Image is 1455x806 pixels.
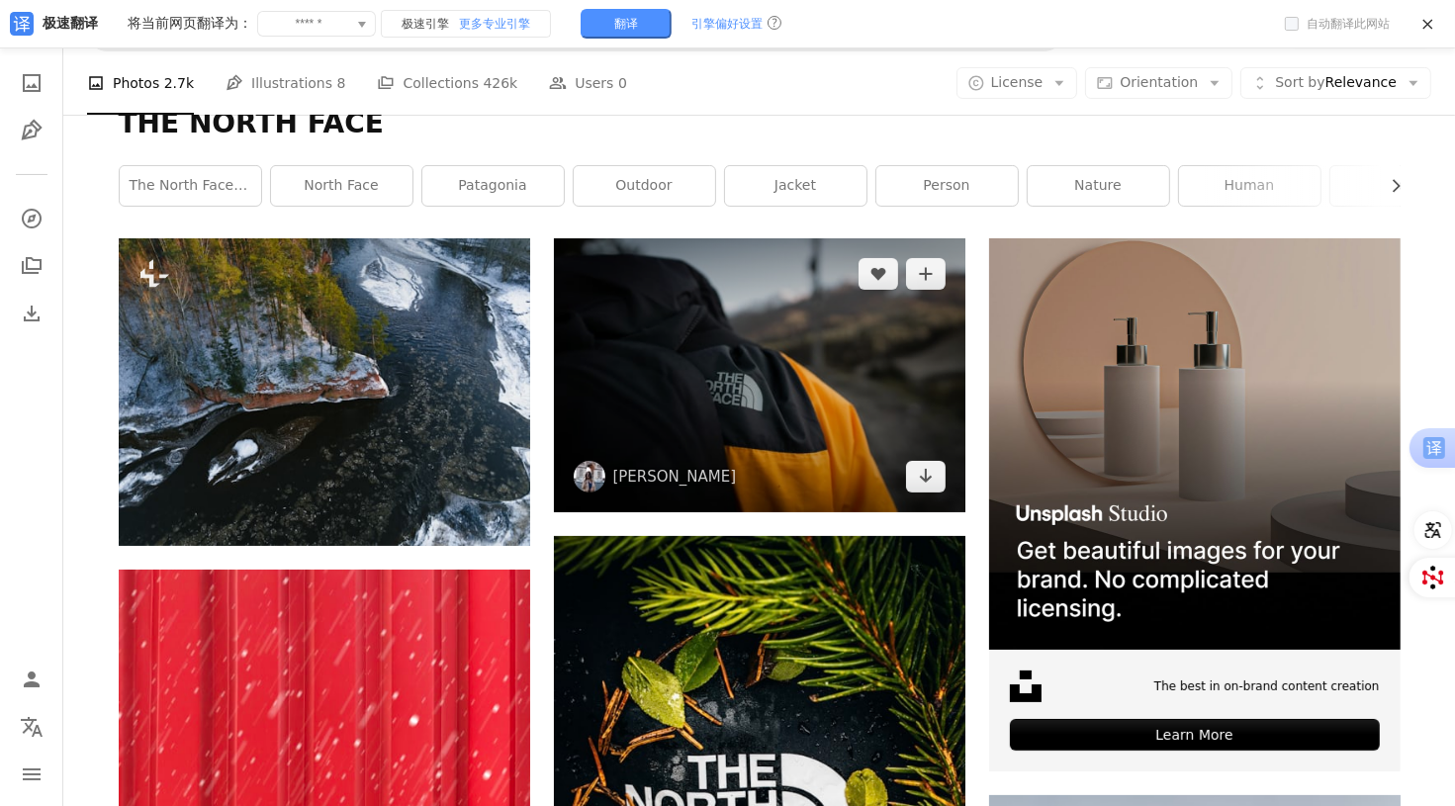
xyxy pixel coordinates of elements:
[574,461,605,493] img: Go to Andrea Rondon's profile
[725,166,866,206] a: jacket
[12,63,51,103] a: Photos
[1120,74,1198,90] span: Orientation
[859,258,898,290] button: Like
[1275,73,1397,93] span: Relevance
[1275,74,1324,90] span: Sort by
[1240,67,1431,99] button: Sort byRelevance
[226,51,345,115] a: Illustrations 8
[1179,166,1320,206] a: human
[554,238,965,512] img: person in black and yellow jacket
[119,383,530,401] a: an aerial view of a river in the woods
[12,707,51,747] button: Language
[1010,719,1380,751] div: Learn More
[377,51,517,115] a: Collections 426k
[549,51,627,115] a: Users 0
[1378,166,1401,206] button: scroll list to the right
[989,238,1401,771] a: The best in on-brand content creationLearn More
[876,166,1018,206] a: person
[613,467,737,487] a: [PERSON_NAME]
[1010,671,1042,702] img: file-1631678316303-ed18b8b5cb9cimage
[12,199,51,238] a: Explore
[554,366,965,384] a: person in black and yellow jacket
[1028,166,1169,206] a: nature
[12,660,51,699] a: Log in / Sign up
[483,72,517,94] span: 426k
[12,755,51,794] button: Menu
[271,166,412,206] a: north face
[119,238,530,546] img: an aerial view of a river in the woods
[956,67,1078,99] button: License
[120,166,261,206] a: the north face jacket
[119,106,1401,141] h1: THE NORTH FACE
[1085,67,1232,99] button: Orientation
[618,72,627,94] span: 0
[989,238,1401,650] img: file-1715714113747-b8b0561c490eimage
[906,258,946,290] button: Add to Collection
[12,294,51,333] a: Download History
[1154,678,1380,695] span: The best in on-brand content creation
[12,246,51,286] a: Collections
[991,74,1044,90] span: License
[422,166,564,206] a: patagonia
[12,111,51,150] a: Illustrations
[906,461,946,493] a: Download
[574,166,715,206] a: outdoor
[337,72,346,94] span: 8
